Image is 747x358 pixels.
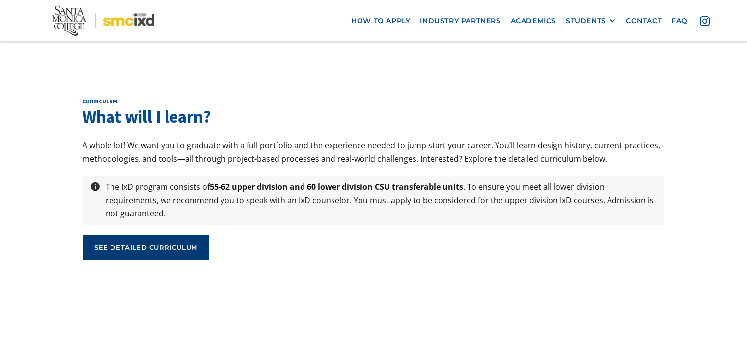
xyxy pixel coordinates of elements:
p: A whole lot! We want you to graduate with a full portfolio and the experience needed to jump star... [83,139,664,165]
img: Santa Monica College - SMC IxD logo [52,6,154,36]
a: industry partners [415,12,505,30]
h3: What will I learn? [83,105,664,129]
a: Academics [506,12,561,30]
p: The IxD program consists of . To ensure you meet all lower division requirements, we recommend yo... [101,180,662,221]
img: icon - instagram [700,16,710,26]
a: how to apply [346,12,415,30]
a: faq [666,12,692,30]
a: contact [621,12,666,30]
div: see detailed curriculum [94,243,197,252]
strong: 55-62 upper division and 60 lower division CSU transferable units [210,181,463,192]
a: see detailed curriculum [83,235,209,259]
div: STUDENTS [566,17,616,25]
h2: curriculum [83,98,664,105]
div: STUDENTS [566,17,606,25]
